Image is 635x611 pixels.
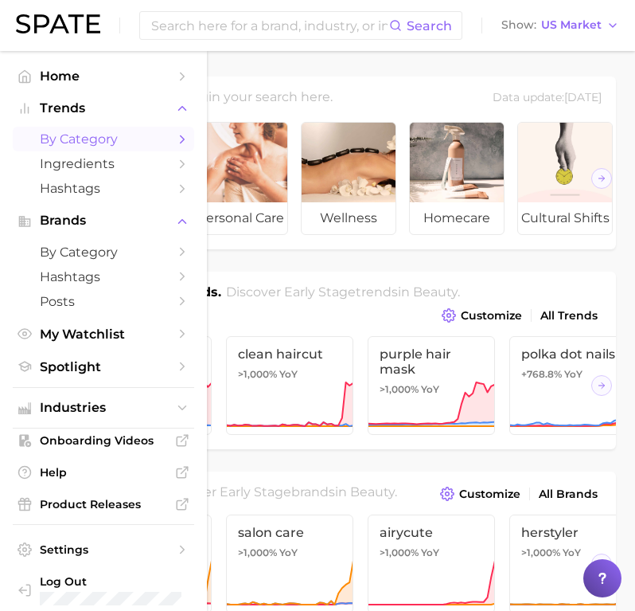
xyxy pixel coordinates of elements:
a: My Watchlist [13,322,194,347]
a: homecare [409,122,504,235]
span: Customize [461,309,522,323]
span: >1,000% [238,368,277,380]
a: cultural shifts [517,122,613,235]
span: Customize [459,488,520,501]
span: US Market [541,21,602,29]
a: by Category [13,240,194,264]
span: Settings [40,542,167,557]
span: personal care [193,202,287,234]
span: Discover Early Stage trends in . [226,284,460,300]
span: >1,000% [380,546,419,558]
a: Hashtags [13,176,194,201]
a: Log out. Currently logged in with e-mail yumi.toki@spate.nyc. [13,570,194,610]
span: Show [501,21,536,29]
a: Help [13,460,194,484]
span: YoY [279,546,298,559]
span: >1,000% [380,383,419,395]
a: All Brands [535,484,602,505]
a: Posts [13,289,194,314]
span: Product Releases [40,497,167,511]
a: Onboarding Videos [13,429,194,452]
h2: Begin your search here. [182,88,333,109]
span: Log Out [40,574,181,589]
span: Onboarding Videos [40,433,167,448]
span: airycute [380,525,483,540]
span: Help [40,465,167,480]
span: polka dot nails [521,347,625,362]
span: Home [40,69,167,84]
button: Customize [436,483,524,505]
button: Scroll Right [591,554,612,574]
a: purple hair mask>1,000% YoY [368,336,495,435]
button: Scroll Right [591,168,612,189]
span: YoY [279,368,298,381]
span: Industries [40,401,167,415]
span: Posts [40,294,167,309]
span: Spotlight [40,359,167,374]
span: by Category [40,131,167,147]
span: Discover Early Stage brands in . [162,484,397,499]
a: by Category [13,127,194,151]
span: Search [407,18,452,33]
span: clean haircut [238,347,341,362]
span: Ingredients [40,156,167,171]
span: YoY [564,368,582,381]
a: Ingredients [13,151,194,176]
button: ShowUS Market [497,15,623,36]
span: YoY [421,383,439,396]
span: My Watchlist [40,327,167,342]
input: Search here for a brand, industry, or ingredient [150,12,389,39]
span: Trends [40,101,167,116]
span: homecare [410,202,504,234]
span: >1,000% [238,546,277,558]
a: Settings [13,538,194,562]
a: wellness [301,122,396,235]
span: All Trends [540,309,598,323]
span: herstyler [521,525,625,540]
span: Brands [40,213,167,228]
span: purple hair mask [380,347,483,377]
a: personal care [193,122,288,235]
span: beauty [413,284,458,300]
a: clean haircut>1,000% YoY [226,336,353,435]
a: Home [13,64,194,88]
span: >1,000% [521,546,560,558]
span: YoY [421,546,439,559]
a: Hashtags [13,264,194,289]
a: Product Releases [13,492,194,516]
button: Customize [438,304,526,327]
span: wellness [302,202,395,234]
button: Trends [13,96,194,120]
a: All Trends [536,305,602,327]
span: Hashtags [40,269,167,284]
span: salon care [238,525,341,540]
div: Data update: [DATE] [493,88,602,109]
span: beauty [350,484,395,499]
span: Hashtags [40,181,167,196]
span: by Category [40,245,167,260]
button: Brands [13,209,194,233]
span: YoY [563,546,581,559]
button: Scroll Right [591,375,612,396]
span: cultural shifts [518,202,612,234]
span: +768.8% [521,368,562,380]
img: SPATE [16,14,100,33]
a: Spotlight [13,354,194,379]
span: All Brands [539,488,598,501]
button: Industries [13,396,194,420]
